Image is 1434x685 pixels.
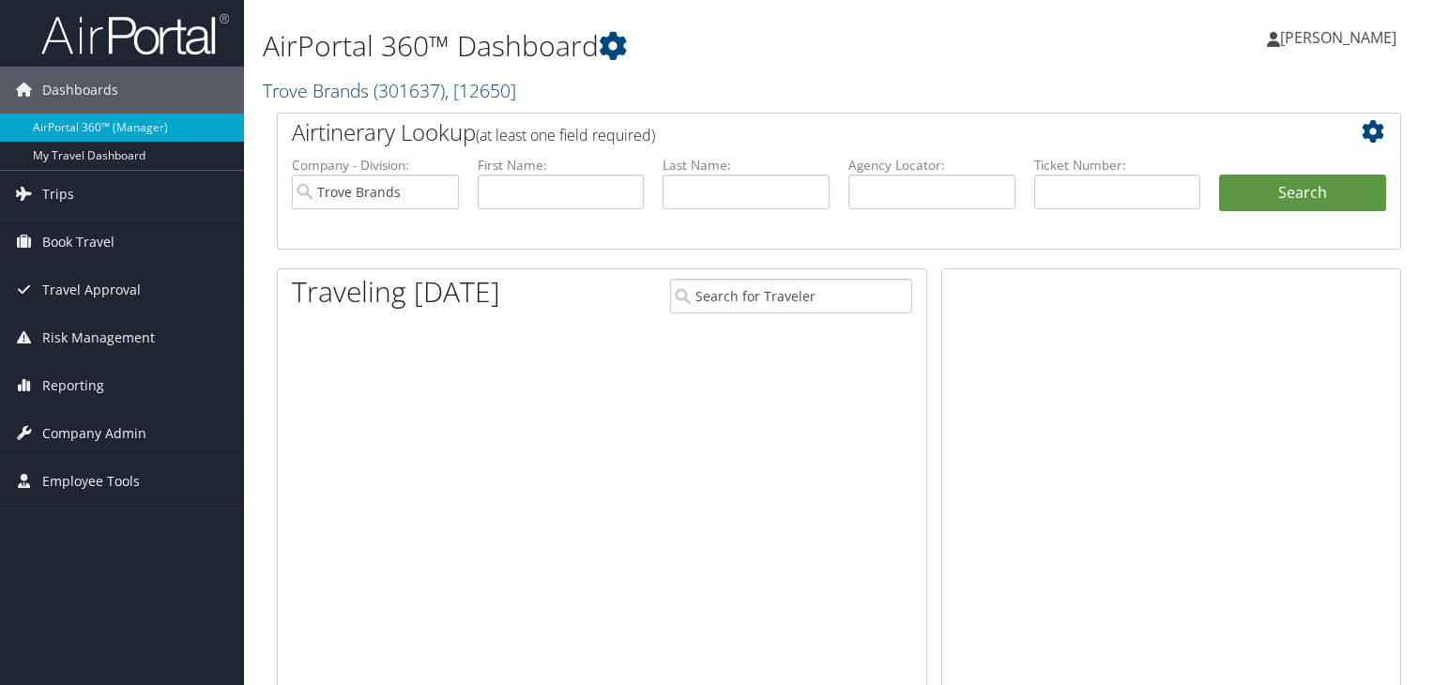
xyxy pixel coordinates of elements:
[1034,156,1201,175] label: Ticket Number:
[42,410,146,457] span: Company Admin
[42,362,104,409] span: Reporting
[41,12,229,56] img: airportal-logo.png
[42,219,114,266] span: Book Travel
[263,26,1031,66] h1: AirPortal 360™ Dashboard
[292,116,1292,148] h2: Airtinerary Lookup
[445,78,516,103] span: , [ 12650 ]
[848,156,1015,175] label: Agency Locator:
[663,156,830,175] label: Last Name:
[478,156,645,175] label: First Name:
[374,78,445,103] span: ( 301637 )
[1280,27,1396,48] span: [PERSON_NAME]
[42,171,74,218] span: Trips
[476,125,655,145] span: (at least one field required)
[263,78,516,103] a: Trove Brands
[292,156,459,175] label: Company - Division:
[42,266,141,313] span: Travel Approval
[42,458,140,505] span: Employee Tools
[670,279,912,313] input: Search for Traveler
[1267,9,1415,66] a: [PERSON_NAME]
[292,272,500,312] h1: Traveling [DATE]
[1219,175,1386,212] button: Search
[42,314,155,361] span: Risk Management
[42,67,118,114] span: Dashboards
